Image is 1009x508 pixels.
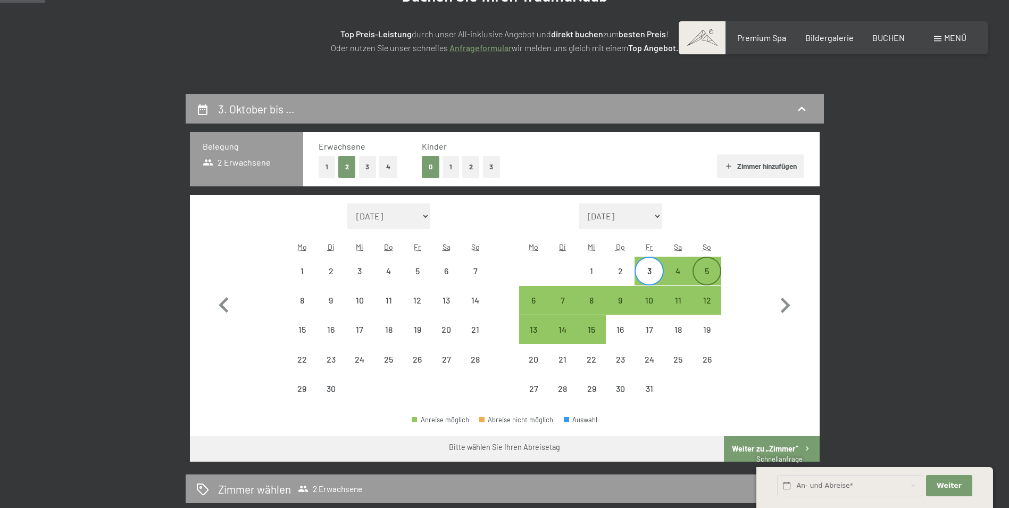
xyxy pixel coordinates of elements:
[288,257,316,285] div: Mon Sep 01 2025
[288,315,316,344] div: Abreise nicht möglich
[432,286,461,315] div: Sat Sep 13 2025
[289,384,315,411] div: 29
[694,267,720,293] div: 5
[636,384,662,411] div: 31
[693,286,721,315] div: Sun Oct 12 2025
[607,296,633,323] div: 9
[345,345,374,373] div: Abreise nicht möglich
[548,374,577,403] div: Abreise nicht möglich
[693,257,721,285] div: Abreise möglich
[606,374,635,403] div: Thu Oct 30 2025
[449,43,512,53] a: Anfrageformular
[577,286,606,315] div: Wed Oct 08 2025
[665,296,691,323] div: 11
[664,286,693,315] div: Abreise möglich
[635,286,663,315] div: Fri Oct 10 2025
[664,345,693,373] div: Sat Oct 25 2025
[346,296,373,323] div: 10
[345,257,374,285] div: Abreise nicht möglich
[288,374,316,403] div: Mon Sep 29 2025
[519,374,548,403] div: Mon Oct 27 2025
[316,315,345,344] div: Abreise nicht möglich
[289,355,315,382] div: 22
[724,436,819,462] button: Weiter zu „Zimmer“
[578,355,605,382] div: 22
[316,286,345,315] div: Tue Sep 09 2025
[606,345,635,373] div: Abreise nicht möglich
[606,286,635,315] div: Abreise möglich
[318,296,344,323] div: 9
[316,257,345,285] div: Abreise nicht möglich
[944,32,966,43] span: Menü
[520,355,547,382] div: 20
[218,481,291,497] h2: Zimmer wählen
[577,257,606,285] div: Abreise nicht möglich
[462,267,488,293] div: 7
[461,286,489,315] div: Sun Sep 14 2025
[548,345,577,373] div: Tue Oct 21 2025
[218,102,295,116] h2: 3. Oktober bis …
[606,345,635,373] div: Thu Oct 23 2025
[564,416,598,423] div: Auswahl
[519,315,548,344] div: Abreise möglich
[636,267,662,293] div: 3
[288,315,316,344] div: Mon Sep 15 2025
[316,315,345,344] div: Tue Sep 16 2025
[577,374,606,403] div: Abreise nicht möglich
[805,32,854,43] span: Bildergalerie
[443,156,459,178] button: 1
[636,325,662,352] div: 17
[578,325,605,352] div: 15
[549,296,576,323] div: 7
[636,355,662,382] div: 24
[606,374,635,403] div: Abreise nicht möglich
[937,481,962,490] span: Weiter
[664,315,693,344] div: Sat Oct 18 2025
[404,325,431,352] div: 19
[432,345,461,373] div: Abreise nicht möglich
[616,242,625,251] abbr: Donnerstag
[422,156,439,178] button: 0
[588,242,595,251] abbr: Mittwoch
[316,345,345,373] div: Abreise nicht möglich
[461,257,489,285] div: Sun Sep 07 2025
[345,257,374,285] div: Wed Sep 03 2025
[432,286,461,315] div: Abreise nicht möglich
[520,296,547,323] div: 6
[635,257,663,285] div: Abreise möglich
[461,315,489,344] div: Abreise nicht möglich
[433,296,460,323] div: 13
[577,286,606,315] div: Abreise möglich
[549,384,576,411] div: 28
[664,286,693,315] div: Sat Oct 11 2025
[403,315,432,344] div: Abreise nicht möglich
[462,325,488,352] div: 21
[288,345,316,373] div: Mon Sep 22 2025
[693,345,721,373] div: Sun Oct 26 2025
[694,296,720,323] div: 12
[606,257,635,285] div: Thu Oct 02 2025
[756,455,803,463] span: Schnellanfrage
[422,141,447,151] span: Kinder
[345,286,374,315] div: Wed Sep 10 2025
[635,345,663,373] div: Abreise nicht möglich
[606,257,635,285] div: Abreise nicht möglich
[449,442,560,453] div: Bitte wählen Sie Ihren Abreisetag
[289,325,315,352] div: 15
[635,315,663,344] div: Fri Oct 17 2025
[374,345,403,373] div: Thu Sep 25 2025
[548,286,577,315] div: Tue Oct 07 2025
[548,286,577,315] div: Abreise möglich
[374,315,403,344] div: Abreise nicht möglich
[578,384,605,411] div: 29
[288,374,316,403] div: Abreise nicht möglich
[551,29,603,39] strong: direkt buchen
[461,345,489,373] div: Sun Sep 28 2025
[288,286,316,315] div: Abreise nicht möglich
[376,355,402,382] div: 25
[374,345,403,373] div: Abreise nicht möglich
[316,286,345,315] div: Abreise nicht möglich
[577,257,606,285] div: Wed Oct 01 2025
[384,242,393,251] abbr: Donnerstag
[289,296,315,323] div: 8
